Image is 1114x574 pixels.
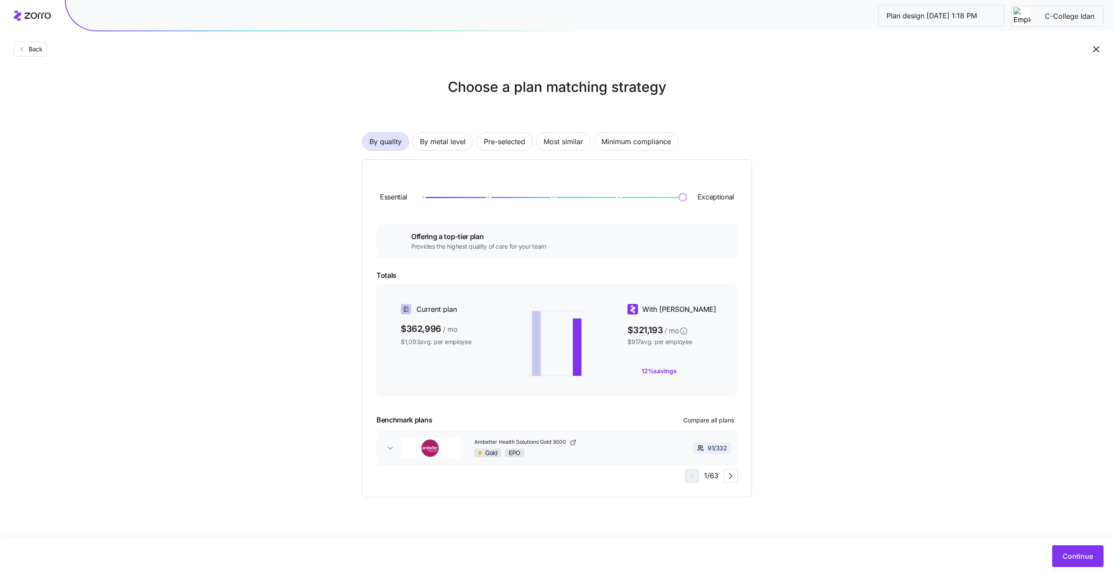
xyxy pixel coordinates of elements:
[411,231,546,242] span: Offering a top-tier plan
[594,132,678,151] button: Minimum compliance
[380,192,407,203] span: Essential
[544,133,583,150] span: Most similar
[601,133,671,150] span: Minimum compliance
[1063,551,1093,561] span: Continue
[683,416,734,425] span: Compare all plans
[362,132,409,151] button: By quality
[341,77,773,98] h1: Choose a plan matching strategy
[1038,11,1101,22] span: C-College Idan
[509,449,520,457] span: EPO
[401,338,497,346] span: $1,093 avg. per employee
[627,322,724,336] span: $321,193
[698,192,734,203] span: Exceptional
[376,431,738,466] button: AmbetterAmbetter Health Solutions Gold 3000GoldEPO91/332
[420,133,466,150] span: By metal level
[641,367,676,375] span: 12% savings
[401,322,497,336] span: $362,996
[443,324,458,335] span: / mo
[14,42,47,57] button: Back
[474,439,568,446] span: Ambetter Health Solutions Gold 3000
[25,45,43,54] span: Back
[411,242,546,251] span: Provides the highest quality of care for your team
[376,415,432,425] span: Benchmark plans
[485,449,497,457] span: Gold
[413,132,473,151] button: By metal level
[376,270,738,281] span: Totals
[536,132,591,151] button: Most similar
[664,325,679,336] span: / mo
[1013,7,1031,25] img: Employer logo
[627,338,724,346] span: $917 avg. per employee
[390,231,404,245] img: ai-icon.png
[708,444,727,452] span: 91 / 332
[1052,545,1104,567] button: Continue
[627,366,638,376] img: ai-icon.png
[369,133,402,150] span: By quality
[680,413,738,427] button: Compare all plans
[685,469,738,483] div: 1 / 63
[676,190,690,204] img: ai-icon.png
[401,304,497,315] div: Current plan
[476,132,533,151] button: Pre-selected
[474,439,662,446] a: Ambetter Health Solutions Gold 3000
[484,133,525,150] span: Pre-selected
[627,304,724,315] div: With [PERSON_NAME]
[401,438,460,459] img: Ambetter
